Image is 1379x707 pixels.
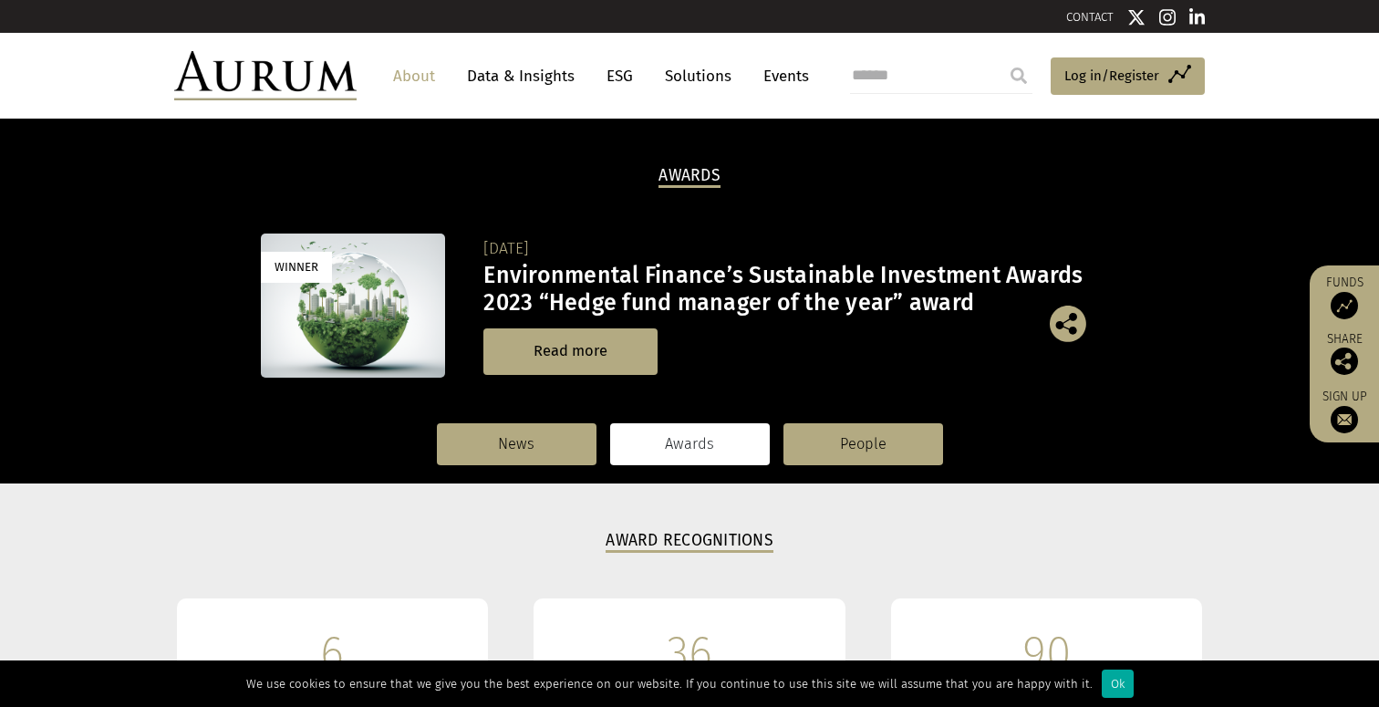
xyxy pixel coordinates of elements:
a: Solutions [656,59,741,93]
a: Log in/Register [1051,57,1205,96]
div: Winner [261,252,332,282]
img: Share this post [1331,348,1358,375]
input: Submit [1001,57,1037,94]
div: 90 [1022,626,1071,681]
div: Ok [1102,670,1134,698]
a: Sign up [1319,389,1370,433]
h2: Awards [658,166,721,188]
a: News [437,423,596,465]
div: 6 [320,626,344,681]
img: Instagram icon [1159,8,1176,26]
img: Aurum [174,51,357,100]
img: Sign up to our newsletter [1331,406,1358,433]
img: Access Funds [1331,292,1358,319]
div: [DATE] [483,236,1114,262]
a: People [783,423,943,465]
a: Funds [1319,275,1370,319]
div: 36 [667,626,712,681]
a: CONTACT [1066,10,1114,24]
a: ESG [597,59,642,93]
a: Events [754,59,809,93]
h3: Award Recognitions [606,531,773,553]
a: Read more [483,328,658,375]
span: Log in/Register [1064,65,1159,87]
a: Data & Insights [458,59,584,93]
h3: Environmental Finance’s Sustainable Investment Awards 2023 “Hedge fund manager of the year” award [483,262,1114,317]
img: Twitter icon [1127,8,1146,26]
a: Awards [610,423,770,465]
div: Share [1319,333,1370,375]
a: About [384,59,444,93]
img: Linkedin icon [1189,8,1206,26]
